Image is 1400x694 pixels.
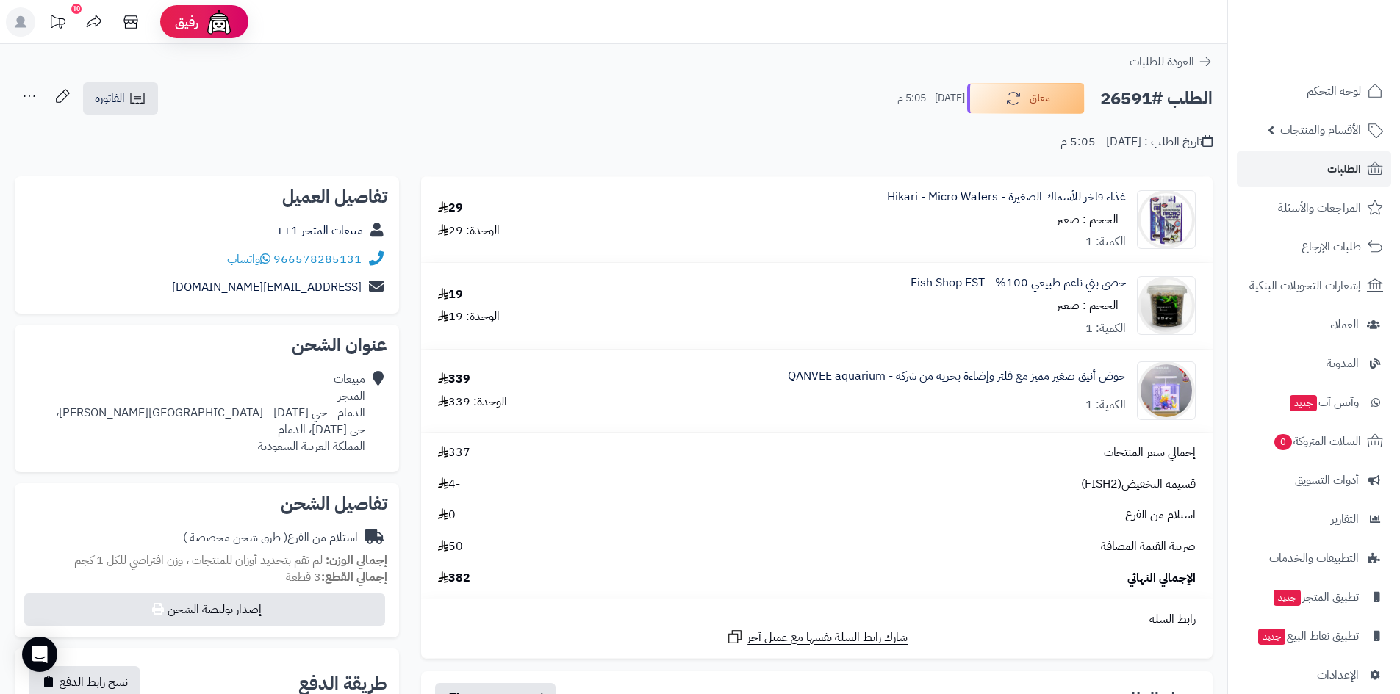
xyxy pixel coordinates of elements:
[56,371,365,455] div: مبيعات المتجر الدمام - حي [DATE] - [GEOGRAPHIC_DATA][PERSON_NAME]، حي [DATE]، الدمام المملكة العر...
[1330,314,1359,335] span: العملاء
[1130,53,1194,71] span: العودة للطلبات
[1237,541,1391,576] a: التطبيقات والخدمات
[438,371,470,388] div: 339
[22,637,57,672] div: Open Intercom Messenger
[1085,320,1126,337] div: الكمية: 1
[1085,397,1126,413] div: الكمية: 1
[1100,84,1213,114] h2: الطلب #26591
[1273,431,1361,452] span: السلات المتروكة
[1237,151,1391,187] a: الطلبات
[1138,276,1195,335] img: 1749043212-Untitled-24%D8%A8%D9%84%D8%BA7%D8%AA8%D9%86%D9%859-90x90.jpg
[1104,444,1196,461] span: إجمالي سعر المنتجات
[1317,665,1359,685] span: الإعدادات
[438,507,456,524] span: 0
[1278,198,1361,218] span: المراجعات والأسئلة
[71,4,82,14] div: 10
[1138,361,1195,420] img: 1748874149-015905000734_100533613_plantclip-on_par%D8%A8%D8%A8TGETB-90x90.jpg
[1101,538,1196,555] span: ضريبة القيمة المضافة
[1237,502,1391,537] a: التقارير
[1274,434,1292,450] span: 0
[183,529,287,546] span: ( طرق شحن مخصصة )
[326,552,387,569] strong: إجمالي الوزن:
[1327,353,1359,374] span: المدونة
[1327,159,1361,179] span: الطلبات
[1237,73,1391,109] a: لوحة التحكم
[273,250,362,268] a: 966578285131
[175,13,198,31] span: رفيق
[1274,590,1301,606] span: جديد
[26,336,387,354] h2: عنوان الشحن
[321,568,387,586] strong: إجمالي القطع:
[438,223,500,239] div: الوحدة: 29
[1237,346,1391,381] a: المدونة
[1288,392,1359,413] span: وآتس آب
[1302,236,1361,257] span: طلبات الإرجاع
[747,629,908,646] span: شارك رابط السلة نفسها مع عميل آخر
[438,286,463,303] div: 19
[438,394,507,411] div: الوحدة: 339
[1085,234,1126,250] div: الكمية: 1
[1249,275,1361,296] span: إشعارات التحويلات البنكية
[438,308,500,325] div: الوحدة: 19
[438,570,470,587] span: 382
[897,91,965,106] small: [DATE] - 5:05 م
[438,538,463,555] span: 50
[1237,424,1391,459] a: السلات المتروكة0
[1127,570,1196,587] span: الإجمالي النهائي
[438,444,470,461] span: 337
[1237,229,1391,264] a: طلبات الإرجاع
[1125,507,1196,524] span: استلام من الفرع
[427,611,1207,628] div: رابط السلة
[967,83,1085,114] button: معلق
[83,82,158,115] a: الفاتورة
[911,275,1126,292] a: حصى بني ناعم طبيعي 100% - Fish Shop EST
[1272,587,1359,607] span: تطبيق المتجر
[1237,190,1391,225] a: المراجعات والأسئلة
[726,628,908,646] a: شارك رابط السلة نفسها مع عميل آخر
[887,189,1126,206] a: غذاء فاخر للأسماك الصغيرة - Hikari - Micro Wafers
[1130,53,1213,71] a: العودة للطلبات
[26,495,387,513] h2: تفاصيل الشحن
[204,7,234,37] img: ai-face.png
[1257,626,1359,646] span: تطبيق نقاط البيع
[60,673,128,691] span: نسخ رابط الدفع
[1295,470,1359,491] span: أدوات التسويق
[74,552,323,569] span: لم تقم بتحديد أوزان للمنتجات ، وزن افتراضي للكل 1 كجم
[1237,268,1391,303] a: إشعارات التحويلات البنكية
[286,568,387,586] small: 3 قطعة
[1237,307,1391,342] a: العملاء
[1237,463,1391,498] a: أدوات التسويق
[1269,548,1359,568] span: التطبيقات والخدمات
[1307,81,1361,101] span: لوحة التحكم
[172,278,362,296] a: [EMAIL_ADDRESS][DOMAIN_NAME]
[1237,385,1391,420] a: وآتس آبجديد
[276,222,363,239] a: مبيعات المتجر 1++
[26,188,387,206] h2: تفاصيل العميل
[438,476,460,493] span: -4
[1331,509,1359,529] span: التقارير
[1258,629,1285,645] span: جديد
[1237,618,1391,654] a: تطبيق نقاط البيعجديد
[1138,190,1195,249] img: M04rg20552ad12021_1-90x90.jpg
[227,250,270,268] a: واتساب
[1237,657,1391,693] a: الإعدادات
[95,90,125,107] span: الفاتورة
[1280,120,1361,140] span: الأقسام والمنتجات
[1290,395,1317,411] span: جديد
[1057,297,1126,314] small: - الحجم : صغير
[438,200,463,217] div: 29
[1057,211,1126,228] small: - الحجم : صغير
[39,7,76,40] a: تحديثات المنصة
[24,593,385,626] button: إصدار بوليصة الشحن
[298,675,387,693] h2: طريقة الدفع
[1081,476,1196,493] span: قسيمة التخفيض(FISH2)
[1060,134,1213,151] div: تاريخ الطلب : [DATE] - 5:05 م
[1237,579,1391,615] a: تطبيق المتجرجديد
[788,368,1126,385] a: حوض أنيق صغير مميز مع فلتر وإضاءة بحرية من شركة - QANVEE aquarium
[183,529,358,546] div: استلام من الفرع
